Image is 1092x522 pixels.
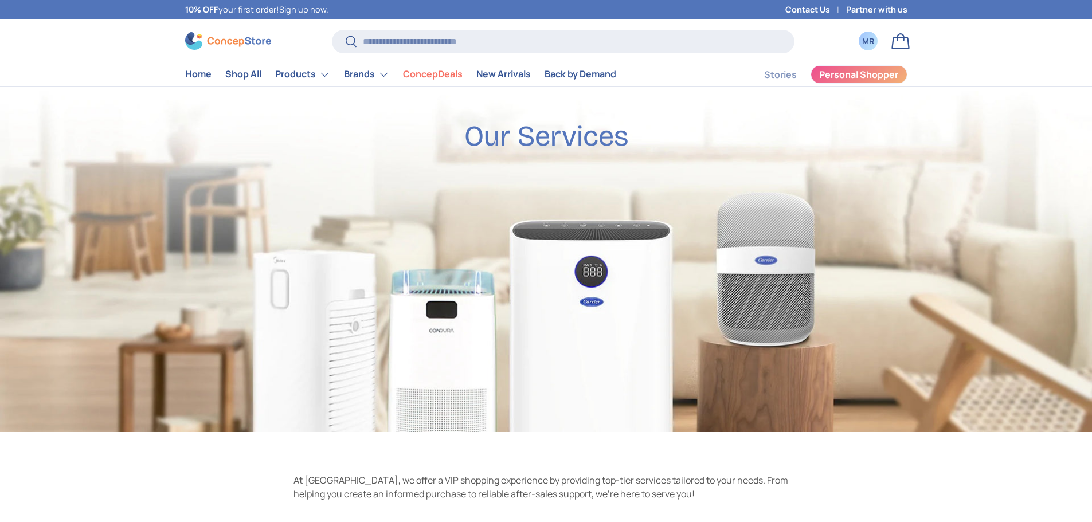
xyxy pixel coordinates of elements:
a: Stories [764,64,797,86]
a: Shop All [225,63,261,85]
a: Home [185,63,212,85]
a: Contact Us [785,3,846,16]
div: MR [862,35,875,47]
strong: 10% OFF [185,4,218,15]
a: Products [275,63,330,86]
a: ConcepDeals [403,63,463,85]
nav: Secondary [737,63,907,86]
summary: Products [268,63,337,86]
summary: Brands [337,63,396,86]
h2: Our Services [464,119,628,154]
nav: Primary [185,63,616,86]
img: ConcepStore [185,32,271,50]
p: your first order! . [185,3,328,16]
a: Sign up now [279,4,326,15]
a: New Arrivals [476,63,531,85]
span: Personal Shopper [819,70,898,79]
p: At [GEOGRAPHIC_DATA], we offer a VIP shopping experience by providing top-tier services tailored ... [293,473,799,501]
a: MR [856,29,881,54]
a: Personal Shopper [811,65,907,84]
a: Brands [344,63,389,86]
a: Partner with us [846,3,907,16]
a: Back by Demand [545,63,616,85]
